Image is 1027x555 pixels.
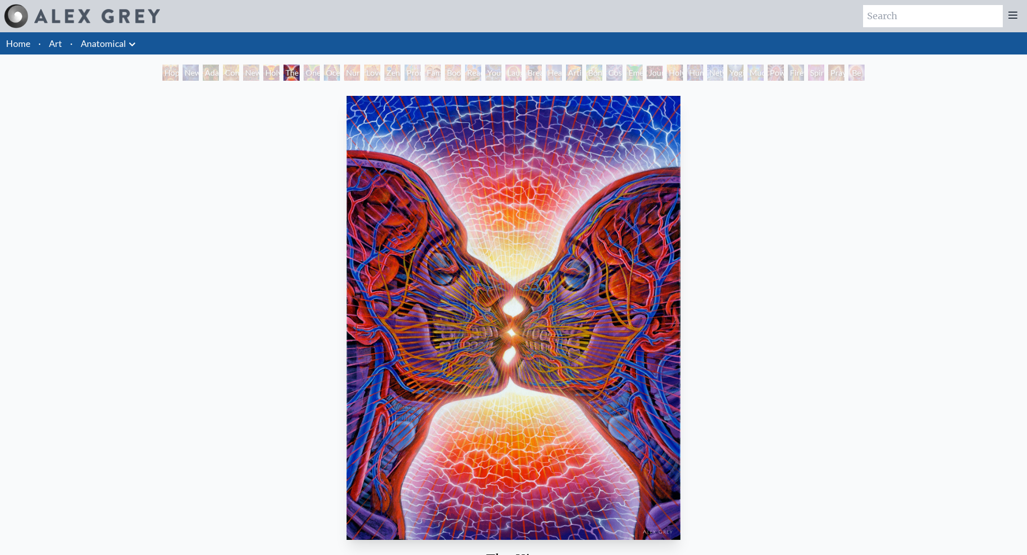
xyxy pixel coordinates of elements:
[66,32,77,54] li: ·
[566,65,582,81] div: Artist's Hand
[81,36,126,50] a: Anatomical
[34,32,45,54] li: ·
[626,65,643,81] div: Emerald Grail
[49,36,62,50] a: Art
[183,65,199,81] div: New Man [DEMOGRAPHIC_DATA]: [DEMOGRAPHIC_DATA] Mind
[347,96,680,540] img: The-Kiss-2008-Alex-Grey-watermarked.jpg
[203,65,219,81] div: Adam & Eve
[263,65,279,81] div: Holy Grail
[863,5,1003,27] input: Search
[405,65,421,81] div: Promise
[788,65,804,81] div: Firewalking
[647,65,663,81] div: Journey of the Wounded Healer
[425,65,441,81] div: Family
[384,65,401,81] div: Zena Lotus
[768,65,784,81] div: Power to the Peaceful
[485,65,501,81] div: Young & Old
[465,65,481,81] div: Reading
[808,65,824,81] div: Spirit Animates the Flesh
[727,65,744,81] div: Yogi & the Möbius Sphere
[707,65,723,81] div: Networks
[586,65,602,81] div: Bond
[748,65,764,81] div: Mudra
[304,65,320,81] div: One Taste
[667,65,683,81] div: Holy Fire
[6,38,30,49] a: Home
[526,65,542,81] div: Breathing
[162,65,179,81] div: Hope
[364,65,380,81] div: Love Circuit
[546,65,562,81] div: Healing
[283,65,300,81] div: The Kiss
[243,65,259,81] div: New Man New Woman
[505,65,522,81] div: Laughing Man
[828,65,844,81] div: Praying Hands
[606,65,622,81] div: Cosmic Lovers
[848,65,865,81] div: Be a Good Human Being
[344,65,360,81] div: Nursing
[687,65,703,81] div: Human Geometry
[445,65,461,81] div: Boo-boo
[324,65,340,81] div: Ocean of Love Bliss
[223,65,239,81] div: Contemplation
